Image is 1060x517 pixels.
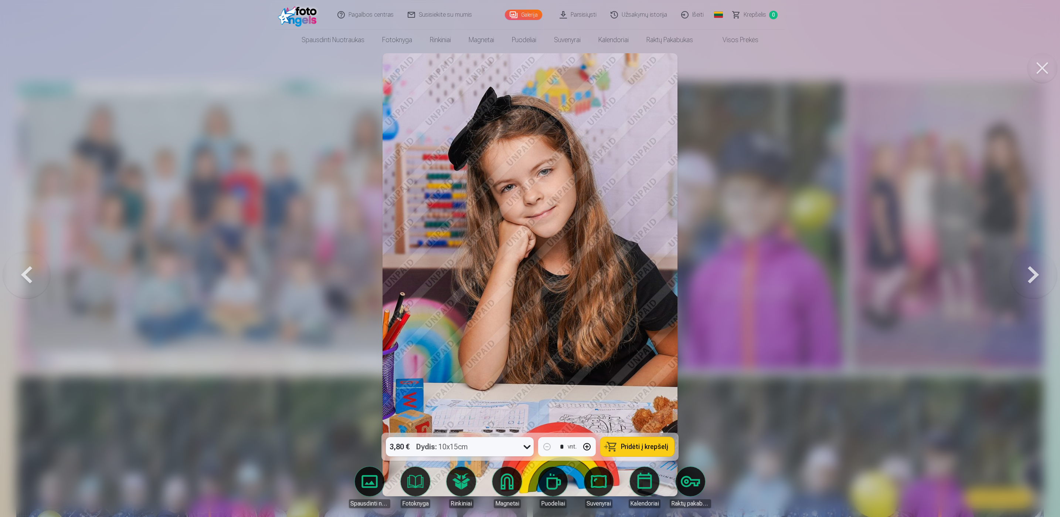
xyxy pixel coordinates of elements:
a: Fotoknyga [373,30,421,50]
div: vnt. [568,442,577,451]
div: Rinkiniai [449,499,473,508]
a: Magnetai [486,467,528,508]
div: Raktų pakabukas [670,499,711,508]
a: Fotoknyga [395,467,436,508]
div: 3,80 € [386,437,413,456]
div: Spausdinti nuotraukas [349,499,390,508]
a: Rinkiniai [441,467,482,508]
div: Kalendoriai [629,499,660,508]
div: Puodeliai [540,499,567,508]
div: 10x15cm [416,437,468,456]
a: Spausdinti nuotraukas [293,30,373,50]
button: Pridėti į krepšelį [600,437,674,456]
a: Magnetai [460,30,503,50]
span: 0 [769,11,778,19]
img: /fa2 [278,3,320,27]
div: Magnetai [494,499,521,508]
a: Raktų pakabukas [670,467,711,508]
span: Pridėti į krepšelį [621,443,668,450]
a: Rinkiniai [421,30,460,50]
a: Spausdinti nuotraukas [349,467,390,508]
a: Kalendoriai [590,30,638,50]
div: Fotoknyga [401,499,430,508]
a: Raktų pakabukas [638,30,702,50]
a: Galerija [505,10,542,20]
div: Suvenyrai [585,499,612,508]
a: Puodeliai [532,467,574,508]
a: Suvenyrai [545,30,590,50]
strong: Dydis : [416,442,437,452]
a: Puodeliai [503,30,545,50]
a: Suvenyrai [578,467,619,508]
a: Kalendoriai [624,467,665,508]
a: Visos prekės [702,30,767,50]
span: Krepšelis [744,10,766,19]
